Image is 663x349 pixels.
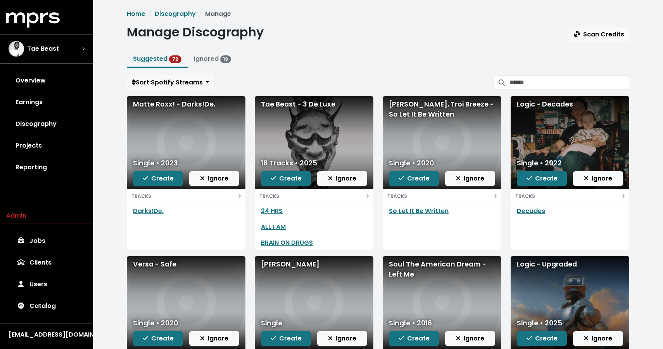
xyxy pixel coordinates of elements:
[389,318,432,328] div: Single • 2016
[261,259,367,269] div: [PERSON_NAME]
[584,334,612,343] span: Ignore
[445,331,495,346] button: Ignore
[261,331,311,346] button: Create
[131,193,151,199] small: TRACKS
[573,331,623,346] button: Ignore
[133,259,239,269] div: Versa - Safe
[143,174,174,183] span: Create
[143,334,174,343] span: Create
[127,25,264,40] h1: Manage Discography
[317,331,367,346] button: Ignore
[261,99,367,109] div: Tae Beast - 3 De Luxe
[127,75,214,90] button: Sort:Spotify Streams
[261,158,317,168] div: 18 Tracks • 2025
[317,171,367,186] button: Ignore
[6,252,87,273] a: Clients
[515,193,535,199] small: TRACKS
[133,99,239,109] div: Matte Roxx! - Darks!De.
[6,156,87,178] a: Reporting
[527,174,558,183] span: Create
[383,189,501,203] button: TRACKS
[9,41,24,57] img: The selected account / producer
[6,91,87,113] a: Earnings
[133,206,164,215] a: Darks!De.
[194,54,231,63] a: Ignored 19
[569,27,629,42] button: Scan Credits
[132,78,203,87] span: Sort: Spotify Streams
[573,171,623,186] button: Ignore
[456,334,484,343] span: Ignore
[261,206,283,215] a: 24 HRS
[517,318,562,328] div: Single • 2025
[511,189,629,203] button: TRACKS
[509,75,629,90] input: Search suggested projects
[189,171,239,186] button: Ignore
[155,9,196,18] a: Discography
[445,171,495,186] button: Ignore
[200,334,228,343] span: Ignore
[220,55,231,63] span: 19
[517,171,567,186] button: Create
[127,9,629,19] nav: breadcrumb
[574,30,624,39] span: Scan Credits
[517,259,623,269] div: Logic - Upgraded
[389,99,495,120] div: [PERSON_NAME], Troi Breeze - So Let It Be Written
[399,174,430,183] span: Create
[328,334,356,343] span: Ignore
[189,331,239,346] button: Ignore
[517,158,562,168] div: Single • 2022
[259,193,279,199] small: TRACKS
[6,295,87,317] a: Catalog
[200,174,228,183] span: Ignore
[127,9,145,18] a: Home
[389,206,449,215] a: So Let It Be Written
[6,15,60,24] a: mprs logo
[6,330,87,340] button: [EMAIL_ADDRESS][DOMAIN_NAME]
[261,318,282,328] div: Single
[456,174,484,183] span: Ignore
[389,259,495,280] div: Soul The American Dream - Left Me
[169,55,181,63] span: 72
[271,334,302,343] span: Create
[517,206,545,215] a: Decades
[328,174,356,183] span: Ignore
[261,238,313,247] a: BRAIN ON DRUGS
[133,331,183,346] button: Create
[255,189,373,203] button: TRACKS
[127,189,245,203] button: TRACKS
[133,54,181,63] a: Suggested 72
[196,9,231,19] li: Manage
[133,171,183,186] button: Create
[389,171,439,186] button: Create
[6,273,87,295] a: Users
[133,318,178,328] div: Single • 2020
[6,230,87,252] a: Jobs
[584,174,612,183] span: Ignore
[389,158,434,168] div: Single • 2020
[399,334,430,343] span: Create
[517,331,567,346] button: Create
[6,70,87,91] a: Overview
[387,193,407,199] small: TRACKS
[261,171,311,186] button: Create
[261,222,286,231] a: ALL I AM
[133,158,178,168] div: Single • 2023
[517,99,623,109] div: Logic - Decades
[6,113,87,135] a: Discography
[527,334,558,343] span: Create
[389,331,439,346] button: Create
[271,174,302,183] span: Create
[6,135,87,156] a: Projects
[9,330,85,339] div: [EMAIL_ADDRESS][DOMAIN_NAME]
[27,44,59,53] span: Tae Beast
